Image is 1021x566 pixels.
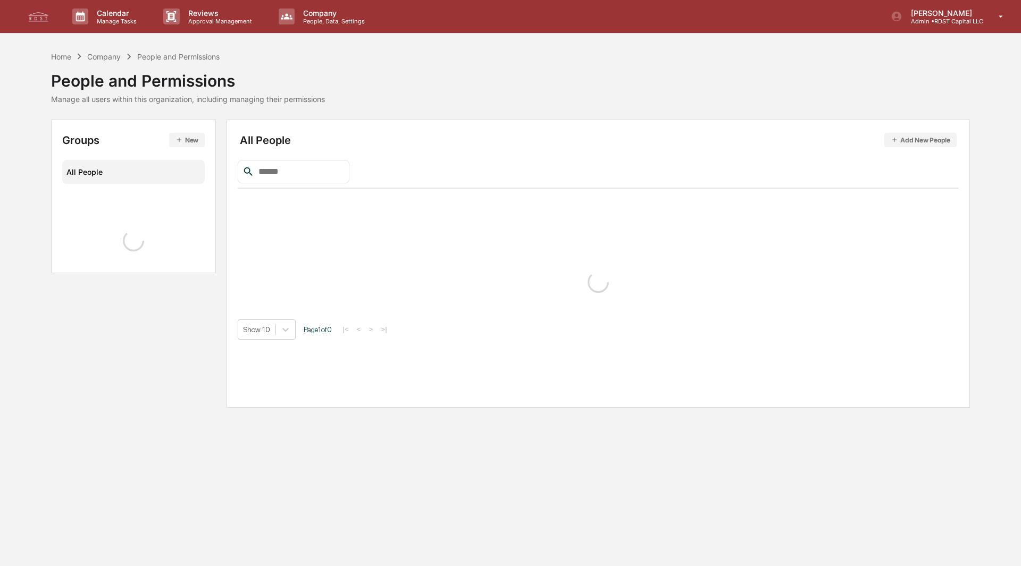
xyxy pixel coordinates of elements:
[378,325,390,334] button: >|
[87,52,121,61] div: Company
[354,325,364,334] button: <
[62,133,205,147] div: Groups
[902,18,983,25] p: Admin • RDST Capital LLC
[180,18,257,25] p: Approval Management
[88,9,142,18] p: Calendar
[340,325,352,334] button: |<
[51,63,325,90] div: People and Permissions
[51,95,325,104] div: Manage all users within this organization, including managing their permissions
[304,325,332,334] span: Page 1 of 0
[884,133,957,147] button: Add New People
[240,133,957,147] div: All People
[366,325,376,334] button: >
[88,18,142,25] p: Manage Tasks
[137,52,220,61] div: People and Permissions
[180,9,257,18] p: Reviews
[51,52,71,61] div: Home
[295,9,370,18] p: Company
[169,133,205,147] button: New
[295,18,370,25] p: People, Data, Settings
[902,9,983,18] p: [PERSON_NAME]
[66,163,200,181] div: All People
[26,9,51,24] img: logo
